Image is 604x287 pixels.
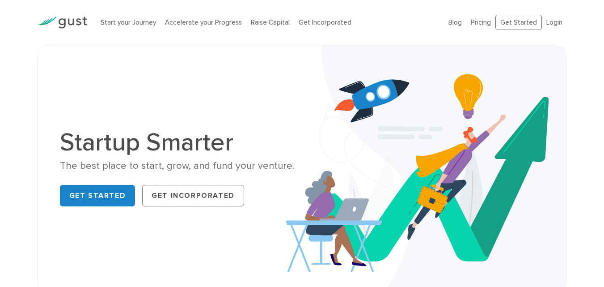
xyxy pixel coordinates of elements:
a: Get Incorporated [142,185,244,206]
a: Blog [448,18,462,26]
a: Get Started [60,185,135,206]
img: Gust Logo [37,17,87,29]
a: Get Started [495,15,542,30]
a: Get Incorporated [299,18,351,26]
div: The best place to start, grow, and fund your venture. [60,159,296,172]
a: Start your Journey [101,18,156,26]
h1: Startup Smarter [60,130,296,155]
a: Login [546,18,562,26]
a: Raise Capital [251,18,290,26]
a: Pricing [471,18,491,26]
a: Accelerate your Progress [165,18,242,26]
